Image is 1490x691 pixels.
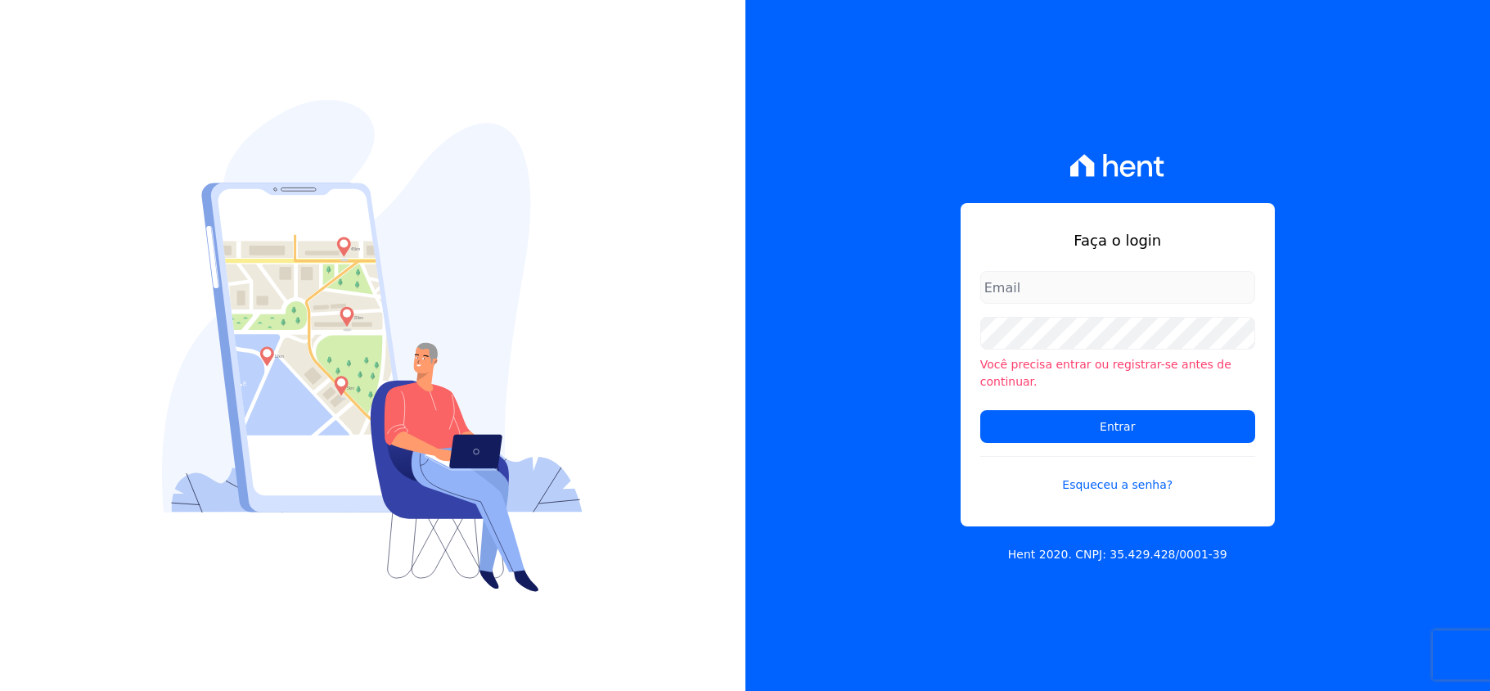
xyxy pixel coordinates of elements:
img: Login [162,100,583,592]
input: Entrar [980,410,1255,443]
h1: Faça o login [980,229,1255,251]
input: Email [980,271,1255,304]
li: Você precisa entrar ou registrar-se antes de continuar. [980,356,1255,391]
a: Esqueceu a senha? [980,456,1255,494]
p: Hent 2020. CNPJ: 35.429.428/0001-39 [1008,546,1227,563]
